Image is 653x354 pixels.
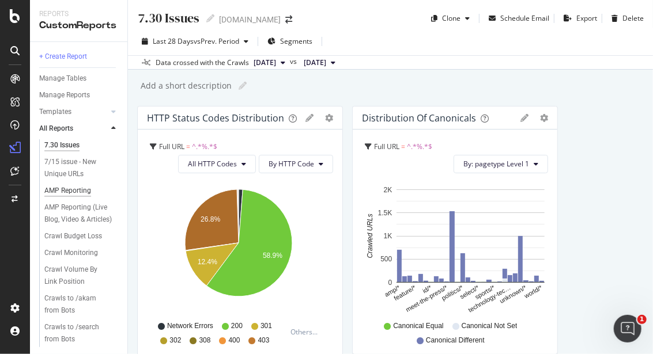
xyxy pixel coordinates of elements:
text: 0 [388,279,392,287]
a: AMP Reporting [44,185,119,197]
div: Crawl Volume By Link Position [44,264,111,288]
span: 301 [261,321,272,331]
div: AMP Reporting [44,185,91,197]
a: Manage Tables [39,73,119,85]
text: 58.9% [263,252,282,260]
span: Segments [280,36,312,46]
span: = [186,142,190,151]
text: sports/* [474,284,496,300]
a: 7.30 Issues [44,139,119,151]
a: Crawls to /search from Bots [44,321,119,345]
div: 7.30 Issues [44,139,80,151]
iframe: Intercom live chat [614,315,641,342]
span: Last 28 Days [153,36,194,46]
span: All HTTP Codes [188,159,237,169]
span: 2025 Sep. 28th [254,58,276,68]
div: Others... [290,327,323,337]
text: unknown/* [499,284,528,304]
button: All HTTP Codes [178,155,256,173]
div: gear [325,114,333,122]
span: 1 [637,315,647,324]
a: All Reports [39,123,108,135]
text: 500 [380,255,392,263]
div: Manage Reports [39,89,90,101]
button: [DATE] [299,56,340,70]
button: [DATE] [249,56,290,70]
span: vs [290,56,299,67]
button: Export [559,9,597,28]
text: 1.5K [378,209,392,217]
span: By HTTP Code [269,159,314,169]
i: Edit report name [206,14,214,22]
span: Full URL [374,142,399,151]
a: Crawl Volume By Link Position [44,264,119,288]
div: All Reports [39,123,73,135]
button: Schedule Email [484,9,549,28]
button: By: pagetype Level 1 [454,155,548,173]
a: Manage Reports [39,89,119,101]
div: 7.30 Issues [137,9,199,27]
text: politics/* [440,284,465,302]
span: Full URL [159,142,184,151]
span: 200 [231,321,243,331]
text: select/* [459,284,481,300]
i: Edit report name [239,82,247,90]
div: Crawl Budget Loss [44,230,102,242]
div: 7/15 issue - New Unique URLs [44,156,111,180]
a: Templates [39,106,108,118]
div: Templates [39,106,71,118]
a: AMP Reporting (Live Blog, Video & Articles) [44,201,119,226]
div: Crawls to /search from Bots [44,321,111,345]
div: Export [576,13,597,23]
div: Distribution of Canonicals [362,112,476,124]
text: 26.8% [201,215,220,223]
div: [DOMAIN_NAME] [219,14,281,25]
span: 2025 Aug. 31st [304,58,326,68]
text: 1K [384,232,392,240]
div: Crawls to /akam from Bots [44,292,110,317]
text: 12.4% [198,258,217,266]
span: By: pagetype Level 1 [463,159,529,169]
button: Segments [263,32,317,51]
span: vs Prev. Period [194,36,239,46]
div: Data crossed with the Crawls [156,58,249,68]
div: HTTP Status Codes Distribution [147,112,284,124]
a: 7/15 issue - New Unique URLs [44,156,119,180]
div: Reports [39,9,118,19]
div: gear [540,114,548,122]
span: Canonical Equal [393,321,443,331]
text: amp/* [383,284,402,298]
a: + Create Report [39,51,119,63]
div: + Create Report [39,51,87,63]
div: Clone [442,13,461,23]
span: 308 [199,336,210,345]
div: Crawl Monitoring [44,247,98,259]
a: Crawls to /akam from Bots [44,292,119,317]
div: CustomReports [39,19,118,32]
text: 2K [384,186,392,194]
a: Crawl Monitoring [44,247,119,259]
div: arrow-right-arrow-left [285,16,292,24]
div: Manage Tables [39,73,86,85]
text: Crawled URLs [366,214,374,258]
a: Crawl Budget Loss [44,230,119,242]
div: Add a short description [139,80,232,92]
span: Canonical Not Set [462,321,518,331]
span: 400 [228,336,240,345]
span: 403 [258,336,269,345]
svg: A chart. [362,182,545,316]
span: Canonical Different [426,336,485,345]
div: Delete [622,13,644,23]
text: meet-the-press/* [405,284,449,313]
button: Last 28 DaysvsPrev. Period [137,32,253,51]
span: Network Errors [167,321,213,331]
button: Delete [607,9,644,28]
span: 302 [169,336,181,345]
svg: A chart. [147,182,329,316]
text: feature/* [392,284,417,302]
text: world/* [523,284,544,300]
div: AMP Reporting (Live Blog, Video & Articles) [44,201,114,226]
span: = [401,142,405,151]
